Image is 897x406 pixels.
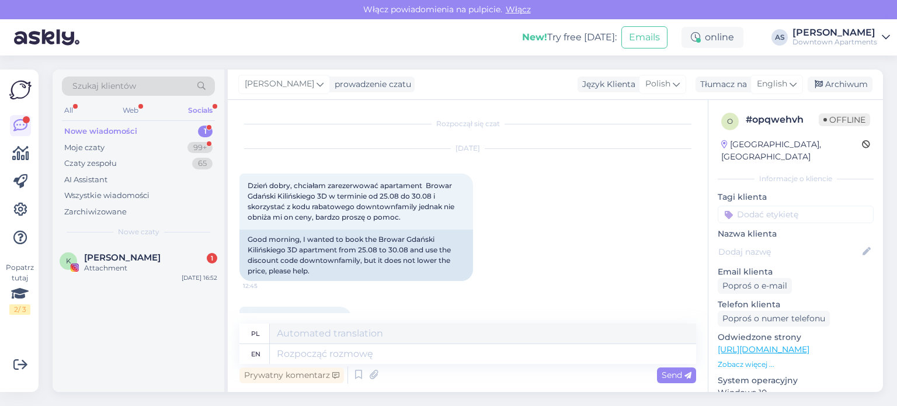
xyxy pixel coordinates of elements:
p: Email klienta [718,266,874,278]
span: 12:45 [243,282,287,290]
div: [DATE] [239,143,696,154]
input: Dodać etykietę [718,206,874,223]
button: Emails [621,26,667,48]
div: AS [771,29,788,46]
div: Tłumacz na [696,78,747,91]
span: Polish [645,78,670,91]
div: Informacje o kliencie [718,173,874,184]
div: Downtown Apartments [792,37,877,47]
div: 99+ [187,142,213,154]
p: Tagi klienta [718,191,874,203]
span: English [757,78,787,91]
span: K [66,256,71,265]
div: Czaty zespołu [64,158,117,169]
div: [GEOGRAPHIC_DATA], [GEOGRAPHIC_DATA] [721,138,862,163]
div: Try free [DATE]: [522,30,617,44]
p: System operacyjny [718,374,874,387]
span: Nowe czaty [118,227,159,237]
a: [URL][DOMAIN_NAME] [718,344,809,355]
p: Zobacz więcej ... [718,359,874,370]
span: o [727,117,733,126]
span: Offline [819,113,870,126]
div: Język Klienta [578,78,635,91]
div: Moje czaty [64,142,105,154]
div: online [682,27,743,48]
span: Szukaj klientów [72,80,136,92]
div: Rozpoczął się czat [239,119,696,129]
span: Katarzyna M. [84,252,161,263]
p: Telefon klienta [718,299,874,311]
span: [PERSON_NAME] [245,78,314,91]
div: Good morning, I wanted to book the Browar Gdański Kilińskiego 3D apartment from 25.08 to 30.08 an... [239,230,473,281]
span: Send [662,370,691,380]
p: Nazwa klienta [718,228,874,240]
div: Web [120,103,141,118]
div: Attachment [84,263,217,273]
div: 1 [198,126,213,137]
div: Socials [186,103,215,118]
b: New! [522,32,547,43]
div: Poproś o numer telefonu [718,311,830,327]
div: Archiwum [808,77,872,92]
div: All [62,103,75,118]
div: 1 [207,253,217,263]
img: Askly Logo [9,79,32,101]
div: Prywatny komentarz [239,367,344,383]
div: # opqwehvh [746,113,819,127]
div: [PERSON_NAME] [792,28,877,37]
p: Odwiedzone strony [718,331,874,343]
div: Wszystkie wiadomości [64,190,149,202]
div: prowadzenie czatu [330,78,411,91]
div: Popatrz tutaj [9,262,30,315]
input: Dodaj nazwę [718,245,860,258]
div: 2 / 3 [9,304,30,315]
span: Dzień dobry, chciałam zarezerwować apartament Browar Gdański Kilińskiego 3D w terminie od 25.08 d... [248,181,456,221]
a: [PERSON_NAME]Downtown Apartments [792,28,890,47]
span: Włącz [502,4,534,15]
div: Poproś o e-mail [718,278,792,294]
div: 65 [192,158,213,169]
div: AI Assistant [64,174,107,186]
div: en [251,344,260,364]
div: pl [251,324,260,343]
div: Zarchiwizowane [64,206,127,218]
div: [DATE] 16:52 [182,273,217,282]
div: Nowe wiadomości [64,126,137,137]
p: Windows 10 [718,387,874,399]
